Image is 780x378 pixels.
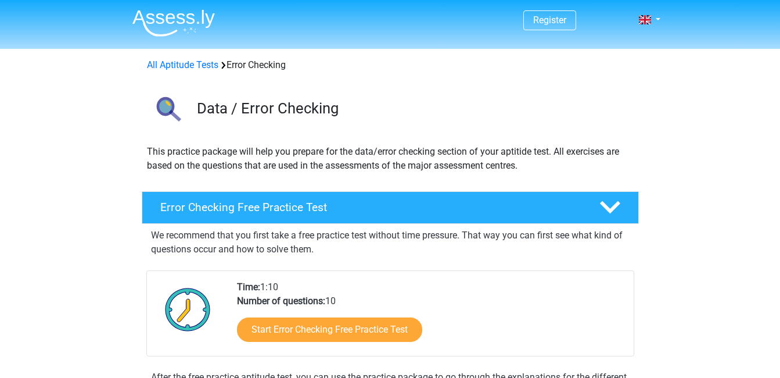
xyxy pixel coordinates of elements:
div: 1:10 10 [228,280,633,356]
img: Assessly [132,9,215,37]
b: Number of questions: [237,295,325,306]
a: Start Error Checking Free Practice Test [237,318,422,342]
p: We recommend that you first take a free practice test without time pressure. That way you can fir... [151,229,630,256]
a: All Aptitude Tests [147,59,218,70]
p: This practice package will help you prepare for the data/error checking section of your aptitide ... [147,145,634,173]
a: Error Checking Free Practice Test [137,191,644,224]
img: error checking [142,86,192,135]
h4: Error Checking Free Practice Test [160,201,581,214]
div: Error Checking [142,58,638,72]
b: Time: [237,281,260,293]
h3: Data / Error Checking [197,99,630,117]
a: Register [533,15,566,26]
img: Clock [159,280,217,338]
